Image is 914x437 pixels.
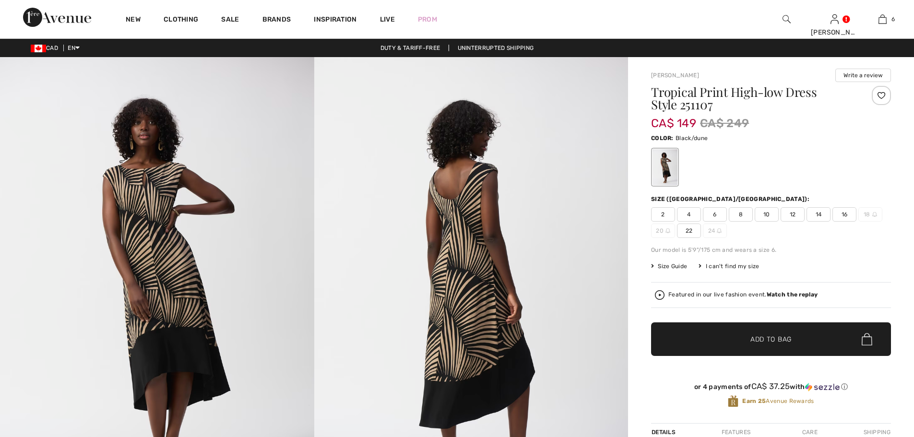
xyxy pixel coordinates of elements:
[651,72,699,79] a: [PERSON_NAME]
[835,69,891,82] button: Write a review
[859,13,906,25] a: 6
[651,86,851,111] h1: Tropical Print High-low Dress Style 251107
[831,13,839,25] img: My Info
[783,13,791,25] img: search the website
[653,149,677,185] div: Black/dune
[651,135,674,142] span: Color:
[700,115,749,132] span: CA$ 249
[728,395,738,408] img: Avenue Rewards
[262,15,291,25] a: Brands
[831,14,839,24] a: Sign In
[676,135,708,142] span: Black/dune
[314,15,356,25] span: Inspiration
[31,45,62,51] span: CAD
[781,207,805,222] span: 12
[750,334,792,344] span: Add to Bag
[126,15,141,25] a: New
[221,15,239,25] a: Sale
[878,13,887,25] img: My Bag
[665,228,670,233] img: ring-m.svg
[729,207,753,222] span: 8
[832,207,856,222] span: 16
[651,207,675,222] span: 2
[651,224,675,238] span: 20
[655,290,665,300] img: Watch the replay
[703,224,727,238] span: 24
[651,382,891,391] div: or 4 payments of with
[31,45,46,52] img: Canadian Dollar
[677,207,701,222] span: 4
[651,195,811,203] div: Size ([GEOGRAPHIC_DATA]/[GEOGRAPHIC_DATA]):
[858,207,882,222] span: 18
[677,224,701,238] span: 22
[164,15,198,25] a: Clothing
[872,212,877,217] img: ring-m.svg
[651,107,696,130] span: CA$ 149
[651,246,891,254] div: Our model is 5'9"/175 cm and wears a size 6.
[668,292,818,298] div: Featured in our live fashion event.
[651,322,891,356] button: Add to Bag
[751,381,790,391] span: CA$ 37.25
[699,262,759,271] div: I can't find my size
[891,15,895,24] span: 6
[742,398,766,404] strong: Earn 25
[651,262,687,271] span: Size Guide
[68,45,80,51] span: EN
[767,291,818,298] strong: Watch the replay
[418,14,437,24] a: Prom
[862,333,872,345] img: Bag.svg
[380,14,395,24] a: Live
[717,228,722,233] img: ring-m.svg
[23,8,91,27] img: 1ère Avenue
[742,397,814,405] span: Avenue Rewards
[811,27,858,37] div: [PERSON_NAME]
[651,382,891,395] div: or 4 payments ofCA$ 37.25withSezzle Click to learn more about Sezzle
[805,383,840,391] img: Sezzle
[703,207,727,222] span: 6
[807,207,831,222] span: 14
[755,207,779,222] span: 10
